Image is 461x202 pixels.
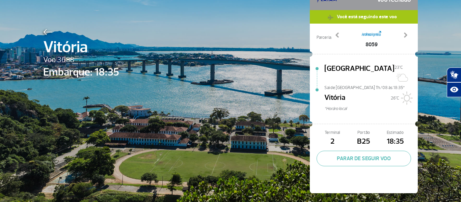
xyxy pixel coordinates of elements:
span: [GEOGRAPHIC_DATA] [324,63,395,85]
span: Sai de [GEOGRAPHIC_DATA] Th/08 às 18:35* [324,85,418,89]
span: 23°C [395,65,403,70]
span: Vitória [43,35,119,59]
span: 2 [317,136,348,147]
span: Você está seguindo este voo [333,10,400,23]
span: Parceria: [317,34,332,41]
span: 18:35 [380,136,411,147]
img: Sol com algumas nuvens [395,70,408,84]
span: *Horáro local [324,106,418,112]
span: Voo 3688 [43,54,119,66]
span: Vitória [324,92,345,106]
img: Sol [399,91,413,105]
span: 8059 [361,40,382,49]
button: PARAR DE SEGUIR VOO [317,151,411,166]
span: Terminal [317,129,348,136]
button: Abrir recursos assistivos. [447,82,461,97]
div: Plugin de acessibilidade da Hand Talk. [447,67,461,97]
span: B25 [348,136,379,147]
span: 26°C [391,95,399,101]
span: Estimado [380,129,411,136]
button: Abrir tradutor de língua de sinais. [447,67,461,82]
span: Portão [348,129,379,136]
span: Embarque: 18:35 [43,64,119,80]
